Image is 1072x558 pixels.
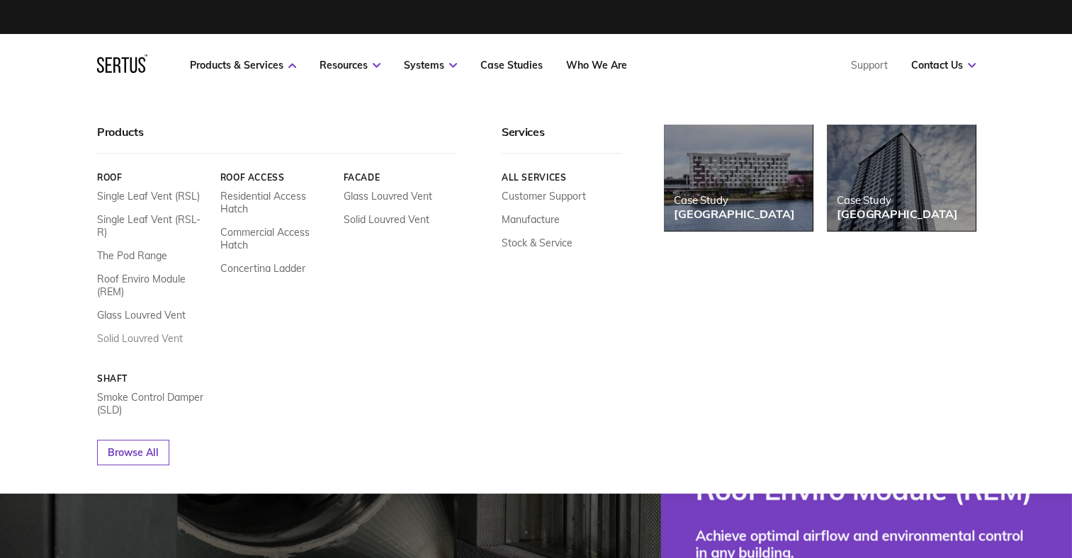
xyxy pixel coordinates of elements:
a: Glass Louvred Vent [343,190,431,203]
a: Single Leaf Vent (RSL) [97,190,200,203]
a: Manufacture [502,213,560,226]
a: All services [502,172,621,183]
a: Browse All [97,440,169,465]
div: Case Study [674,193,794,207]
a: Case Study[GEOGRAPHIC_DATA] [664,125,813,231]
a: Roof [97,172,210,183]
a: Single Leaf Vent (RSL-R) [97,213,210,239]
a: Solid Louvred Vent [343,213,429,226]
div: Services [502,125,621,154]
a: Case Study[GEOGRAPHIC_DATA] [827,125,976,231]
div: Case Study [837,193,957,207]
a: Who We Are [566,59,627,72]
a: Glass Louvred Vent [97,309,186,321]
a: Roof Enviro Module (REM) [97,273,210,298]
a: Roof Access [220,172,332,183]
a: Facade [343,172,456,183]
a: Customer Support [502,190,586,203]
a: Shaft [97,373,210,384]
a: Commercial Access Hatch [220,226,332,251]
a: Products & Services [190,59,296,72]
div: [GEOGRAPHIC_DATA] [837,207,957,221]
a: Support [851,59,888,72]
a: Smoke Control Damper (SLD) [97,391,210,416]
div: [GEOGRAPHIC_DATA] [674,207,794,221]
div: Products [97,125,456,154]
a: Stock & Service [502,237,572,249]
iframe: Chat Widget [817,394,1072,558]
a: Case Studies [480,59,543,72]
a: Residential Access Hatch [220,190,332,215]
a: Solid Louvred Vent [97,332,183,345]
a: Systems [404,59,457,72]
a: Contact Us [911,59,976,72]
a: Resources [320,59,380,72]
a: Concertina Ladder [220,262,305,275]
a: The Pod Range [97,249,167,262]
